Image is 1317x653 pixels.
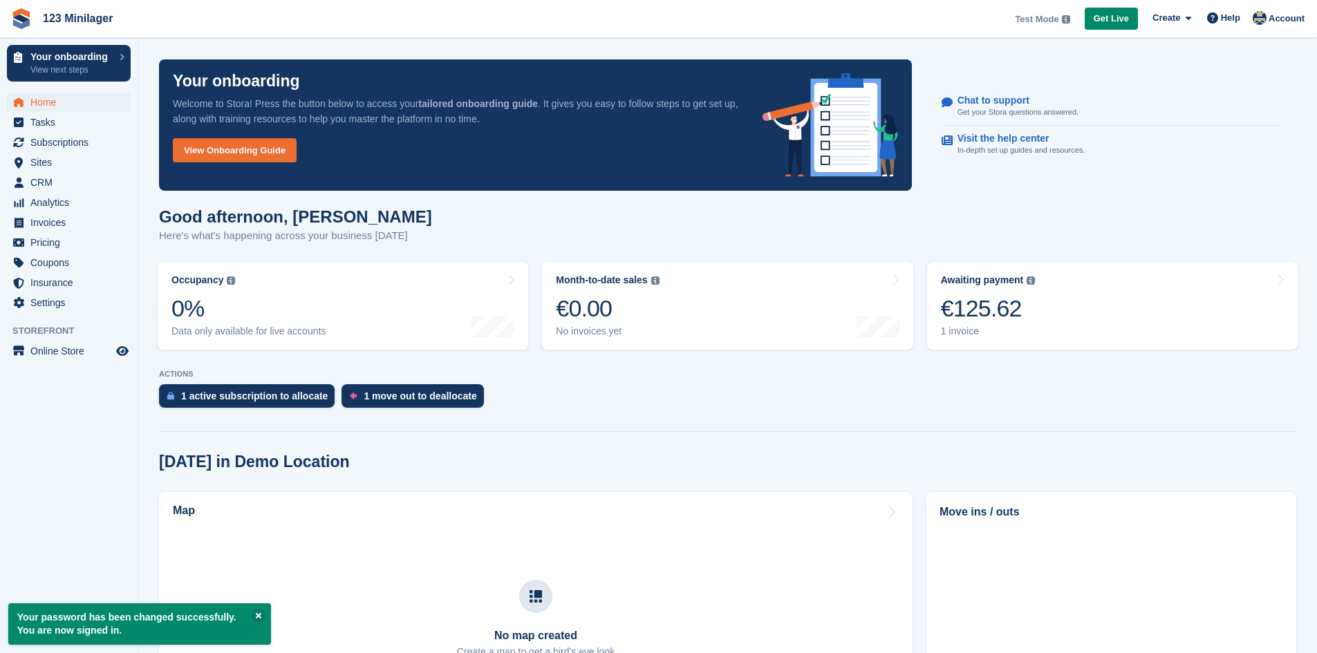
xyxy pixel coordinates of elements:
[958,95,1067,106] p: Chat to support
[1027,276,1035,285] img: icon-info-grey-7440780725fd019a000dd9b08b2336e03edf1995a4989e88bcd33f0948082b44.svg
[958,144,1085,156] p: In-depth set up guides and resources.
[30,153,113,172] span: Sites
[1253,11,1267,25] img: Patrick Melleby
[941,274,1024,286] div: Awaiting payment
[159,384,342,415] a: 1 active subscription to allocate
[7,113,131,132] a: menu
[542,262,913,350] a: Month-to-date sales €0.00 No invoices yet
[30,293,113,312] span: Settings
[927,262,1298,350] a: Awaiting payment €125.62 1 invoice
[171,294,326,323] div: 0%
[942,126,1283,163] a: Visit the help center In-depth set up guides and resources.
[364,390,476,401] div: 1 move out to deallocate
[30,193,113,212] span: Analytics
[7,341,131,361] a: menu
[30,133,113,152] span: Subscriptions
[7,233,131,252] a: menu
[159,453,350,471] h2: [DATE] in Demo Location
[30,64,113,76] p: View next steps
[227,276,235,285] img: icon-info-grey-7440780725fd019a000dd9b08b2336e03edf1995a4989e88bcd33f0948082b44.svg
[1015,12,1058,26] span: Test Mode
[159,207,432,226] h1: Good afternoon, [PERSON_NAME]
[30,341,113,361] span: Online Store
[958,106,1078,118] p: Get your Stora questions answered.
[7,173,131,192] a: menu
[556,325,659,337] div: No invoices yet
[30,113,113,132] span: Tasks
[30,173,113,192] span: CRM
[7,253,131,272] a: menu
[763,73,898,177] img: onboarding-info-6c161a55d2c0e0a8cae90662b2fe09162a5109e8cc188191df67fb4f79e88e88.svg
[37,7,118,30] a: 123 Minilager
[1085,8,1138,30] a: Get Live
[30,233,113,252] span: Pricing
[1152,11,1180,25] span: Create
[12,324,138,338] span: Storefront
[114,343,131,359] a: Preview store
[7,93,131,112] a: menu
[530,590,542,603] img: map-icn-33ee37083ee616e46c38cad1a60f524a97daa1e2b2c8c0bc3eb3415660979fc1.svg
[30,253,113,272] span: Coupons
[171,274,223,286] div: Occupancy
[7,45,131,82] a: Your onboarding View next steps
[556,294,659,323] div: €0.00
[30,213,113,232] span: Invoices
[159,370,1296,379] p: ACTIONS
[942,88,1283,126] a: Chat to support Get your Stora questions answered.
[8,603,271,645] p: Your password has been changed successfully. You are now signed in.
[173,504,195,517] h2: Map
[167,391,174,400] img: active_subscription_to_allocate_icon-d502201f5373d7db506a760aba3b589e785aa758c864c3986d89f69b8ff3...
[940,504,1283,520] h2: Move ins / outs
[418,98,538,109] strong: tailored onboarding guide
[7,293,131,312] a: menu
[173,138,297,162] a: View Onboarding Guide
[173,96,740,126] p: Welcome to Stora! Press the button below to access your . It gives you easy to follow steps to ge...
[1221,11,1240,25] span: Help
[350,392,357,400] img: move_outs_to_deallocate_icon-f764333ba52eb49d3ac5e1228854f67142a1ed5810a6f6cc68b1a99e826820c5.svg
[158,262,528,350] a: Occupancy 0% Data only available for live accounts
[958,133,1074,144] p: Visit the help center
[457,630,615,642] h3: No map created
[941,294,1036,323] div: €125.62
[159,228,432,244] p: Here's what's happening across your business [DATE]
[7,273,131,292] a: menu
[7,153,131,172] a: menu
[7,193,131,212] a: menu
[651,276,660,285] img: icon-info-grey-7440780725fd019a000dd9b08b2336e03edf1995a4989e88bcd33f0948082b44.svg
[173,73,300,89] p: Your onboarding
[30,273,113,292] span: Insurance
[171,325,326,337] div: Data only available for live accounts
[556,274,647,286] div: Month-to-date sales
[1062,15,1070,23] img: icon-info-grey-7440780725fd019a000dd9b08b2336e03edf1995a4989e88bcd33f0948082b44.svg
[7,133,131,152] a: menu
[30,93,113,112] span: Home
[1094,12,1129,26] span: Get Live
[1269,12,1305,26] span: Account
[30,52,113,61] p: Your onboarding
[181,390,328,401] div: 1 active subscription to allocate
[941,325,1036,337] div: 1 invoice
[342,384,490,415] a: 1 move out to deallocate
[7,213,131,232] a: menu
[11,8,32,29] img: stora-icon-8386f47178a22dfd0bd8f6a31ec36ba5ce8667c1dd55bd0f319d3a0aa187defe.svg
